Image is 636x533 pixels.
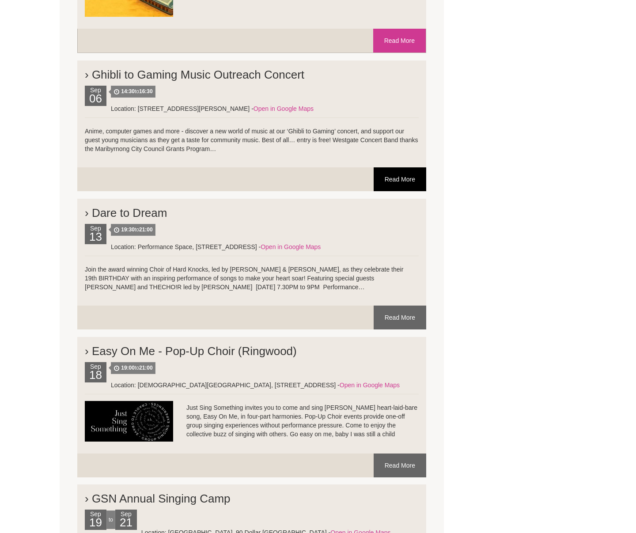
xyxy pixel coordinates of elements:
[115,510,137,530] div: Sep
[87,371,104,382] h2: 18
[374,306,426,329] a: Read More
[85,403,419,438] p: Just Sing Something invites you to come and sing [PERSON_NAME] heart-laid-bare song, Easy On Me, ...
[261,243,321,250] a: Open in Google Maps
[85,265,419,291] p: Join the award winning Choir of Hard Knocks, led by [PERSON_NAME] & [PERSON_NAME], as they celebr...
[121,88,135,95] strong: 14:30
[85,401,173,442] img: JustSingSomething_blacklogo.jpg
[106,510,115,529] div: to
[85,59,419,86] h2: › Ghibli to Gaming Music Outreach Concert
[340,382,400,389] a: Open in Google Maps
[254,105,314,112] a: Open in Google Maps
[85,127,419,153] p: Anime, computer games and more - discover a new world of music at our ‘Ghibli to Gaming’ concert,...
[374,167,426,191] a: Read More
[85,242,419,251] div: Location: Performance Space, [STREET_ADDRESS] -
[139,365,153,371] strong: 21:00
[373,29,426,53] a: Read More
[139,227,153,233] strong: 21:00
[139,88,153,95] strong: 16:30
[87,95,104,106] h2: 06
[111,86,155,98] span: to
[85,510,106,530] div: Sep
[121,365,135,371] strong: 19:00
[87,518,104,530] h2: 19
[121,227,135,233] strong: 19:30
[85,362,106,382] div: Sep
[85,104,419,113] div: Location: [STREET_ADDRESS][PERSON_NAME] -
[85,483,419,510] h2: › GSN Annual Singing Camp
[85,336,419,362] h2: › Easy On Me - Pop-Up Choir (Ringwood)
[117,518,135,530] h2: 21
[85,197,419,224] h2: › Dare to Dream
[85,224,106,244] div: Sep
[85,86,106,106] div: Sep
[111,362,155,374] span: to
[85,381,419,389] div: Location: [DEMOGRAPHIC_DATA][GEOGRAPHIC_DATA], [STREET_ADDRESS] -
[111,224,155,236] span: to
[87,233,104,244] h2: 13
[374,454,426,477] a: Read More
